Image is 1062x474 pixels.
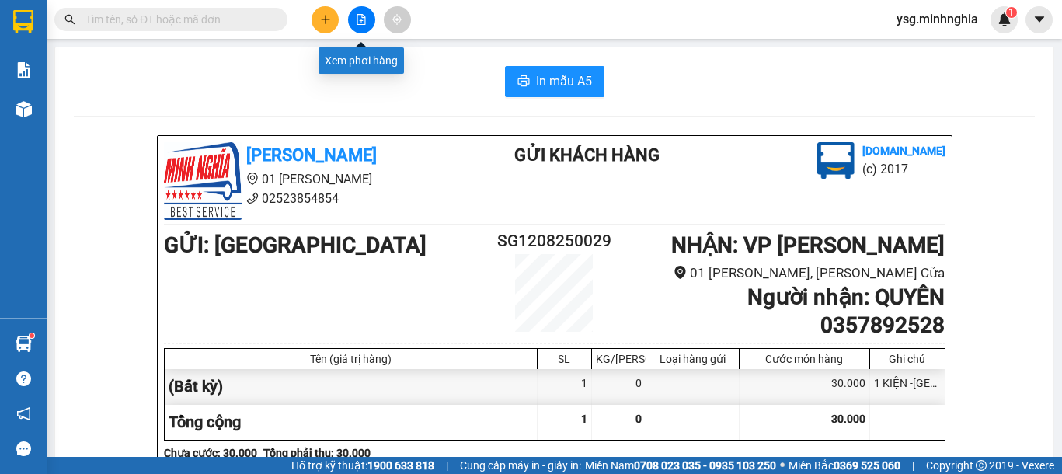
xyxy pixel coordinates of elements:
[976,460,987,471] span: copyright
[384,6,411,33] button: aim
[536,71,592,91] span: In mẫu A5
[7,7,85,85] img: logo.jpg
[874,353,941,365] div: Ghi chú
[16,406,31,421] span: notification
[356,14,367,25] span: file-add
[460,457,581,474] span: Cung cấp máy in - giấy in:
[246,145,377,165] b: [PERSON_NAME]
[789,457,900,474] span: Miền Bắc
[634,459,776,472] strong: 0708 023 035 - 0935 103 250
[89,57,102,69] span: phone
[862,159,945,179] li: (c) 2017
[320,14,331,25] span: plus
[164,142,242,220] img: logo.jpg
[581,413,587,425] span: 1
[30,333,34,338] sup: 1
[165,369,538,404] div: (Bất kỳ)
[517,75,530,89] span: printer
[7,97,270,123] b: GỬI : [GEOGRAPHIC_DATA]
[619,263,945,284] li: 01 [PERSON_NAME], [PERSON_NAME] Cửa
[164,447,257,459] b: Chưa cước : 30.000
[16,371,31,386] span: question-circle
[1025,6,1053,33] button: caret-down
[16,441,31,456] span: message
[585,457,776,474] span: Miền Nam
[596,353,642,365] div: KG/[PERSON_NAME]
[164,232,427,258] b: GỬI : [GEOGRAPHIC_DATA]
[1006,7,1017,18] sup: 1
[16,336,32,352] img: warehouse-icon
[164,169,453,189] li: 01 [PERSON_NAME]
[312,6,339,33] button: plus
[392,14,402,25] span: aim
[912,457,914,474] span: |
[348,6,375,33] button: file-add
[367,459,434,472] strong: 1900 633 818
[674,266,687,279] span: environment
[16,62,32,78] img: solution-icon
[164,189,453,208] li: 02523854854
[541,353,587,365] div: SL
[64,14,75,25] span: search
[169,353,533,365] div: Tên (giá trị hàng)
[834,459,900,472] strong: 0369 525 060
[169,413,241,431] span: Tổng cộng
[489,228,620,254] h2: SG1208250029
[89,37,102,50] span: environment
[514,145,660,165] b: Gửi khách hàng
[13,10,33,33] img: logo-vxr
[7,54,296,73] li: 02523854854
[747,284,945,338] b: Người nhận : QUYÊN 0357892528
[291,457,434,474] span: Hỗ trợ kỹ thuật:
[16,101,32,117] img: warehouse-icon
[1008,7,1014,18] span: 1
[743,353,865,365] div: Cước món hàng
[7,34,296,54] li: 01 [PERSON_NAME]
[263,447,371,459] b: Tổng phải thu: 30.000
[780,462,785,469] span: ⚪️
[538,369,592,404] div: 1
[246,173,259,185] span: environment
[884,9,991,29] span: ysg.minhnghia
[592,369,646,404] div: 0
[1032,12,1046,26] span: caret-down
[671,232,945,258] b: NHẬN : VP [PERSON_NAME]
[817,142,855,179] img: logo.jpg
[998,12,1012,26] img: icon-new-feature
[831,413,865,425] span: 30.000
[85,11,269,28] input: Tìm tên, số ĐT hoặc mã đơn
[650,353,735,365] div: Loại hàng gửi
[446,457,448,474] span: |
[740,369,870,404] div: 30.000
[862,145,945,157] b: [DOMAIN_NAME]
[635,413,642,425] span: 0
[246,192,259,204] span: phone
[870,369,945,404] div: 1 KIỆN -[GEOGRAPHIC_DATA]
[505,66,604,97] button: printerIn mẫu A5
[89,10,220,30] b: [PERSON_NAME]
